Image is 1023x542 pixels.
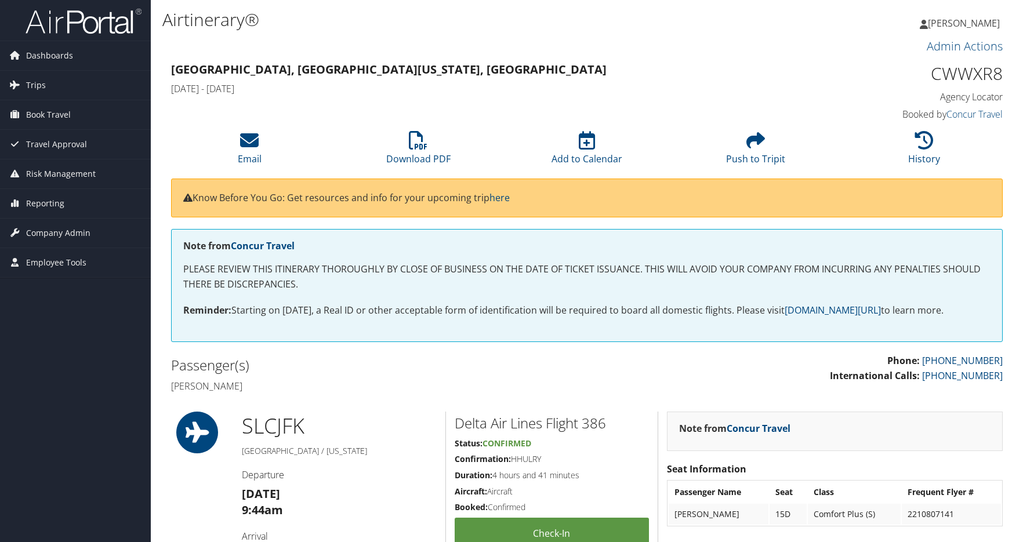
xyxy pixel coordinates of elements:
h5: Confirmed [455,501,649,513]
td: 15D [770,504,807,525]
span: Risk Management [26,159,96,188]
th: Frequent Flyer # [902,482,1001,503]
a: [PHONE_NUMBER] [922,369,1003,382]
a: Concur Travel [727,422,790,435]
h1: CWWXR8 [808,61,1003,86]
strong: 9:44am [242,502,283,518]
h5: [GEOGRAPHIC_DATA] / [US_STATE] [242,445,437,457]
h4: Booked by [808,108,1003,121]
h2: Passenger(s) [171,355,578,375]
p: Know Before You Go: Get resources and info for your upcoming trip [183,191,991,206]
p: Starting on [DATE], a Real ID or other acceptable form of identification will be required to boar... [183,303,991,318]
h5: 4 hours and 41 minutes [455,470,649,481]
a: Concur Travel [231,239,295,252]
strong: Duration: [455,470,492,481]
h5: HHULRY [455,453,649,465]
strong: Aircraft: [455,486,487,497]
td: 2210807141 [902,504,1001,525]
strong: International Calls: [830,369,920,382]
span: Employee Tools [26,248,86,277]
a: Push to Tripit [726,137,785,165]
strong: Reminder: [183,304,231,317]
span: [PERSON_NAME] [928,17,1000,30]
span: Confirmed [483,438,531,449]
h4: [PERSON_NAME] [171,380,578,392]
img: airportal-logo.png [26,8,142,35]
a: Admin Actions [927,38,1003,54]
a: Add to Calendar [552,137,622,165]
strong: [GEOGRAPHIC_DATA], [GEOGRAPHIC_DATA] [US_STATE], [GEOGRAPHIC_DATA] [171,61,607,77]
strong: Status: [455,438,483,449]
span: Book Travel [26,100,71,129]
span: Dashboards [26,41,73,70]
a: Download PDF [386,137,451,165]
strong: [DATE] [242,486,280,501]
h5: Aircraft [455,486,649,497]
strong: Note from [183,239,295,252]
strong: Phone: [887,354,920,367]
span: Reporting [26,189,64,218]
span: Company Admin [26,219,90,248]
a: here [489,191,510,204]
p: PLEASE REVIEW THIS ITINERARY THOROUGHLY BY CLOSE OF BUSINESS ON THE DATE OF TICKET ISSUANCE. THIS... [183,262,991,292]
td: [PERSON_NAME] [669,504,768,525]
h4: Departure [242,468,437,481]
a: History [908,137,940,165]
a: [DOMAIN_NAME][URL] [785,304,881,317]
strong: Seat Information [667,463,746,475]
td: Comfort Plus (S) [808,504,901,525]
strong: Booked: [455,501,488,512]
a: [PERSON_NAME] [920,6,1011,41]
th: Class [808,482,901,503]
strong: Note from [679,422,790,435]
span: Trips [26,71,46,100]
h4: Agency Locator [808,90,1003,103]
span: Travel Approval [26,130,87,159]
strong: Confirmation: [455,453,511,464]
h4: [DATE] - [DATE] [171,82,790,95]
h1: SLC JFK [242,412,437,441]
a: Email [238,137,262,165]
a: [PHONE_NUMBER] [922,354,1003,367]
h1: Airtinerary® [162,8,728,32]
th: Passenger Name [669,482,768,503]
a: Concur Travel [946,108,1003,121]
th: Seat [770,482,807,503]
h2: Delta Air Lines Flight 386 [455,413,649,433]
